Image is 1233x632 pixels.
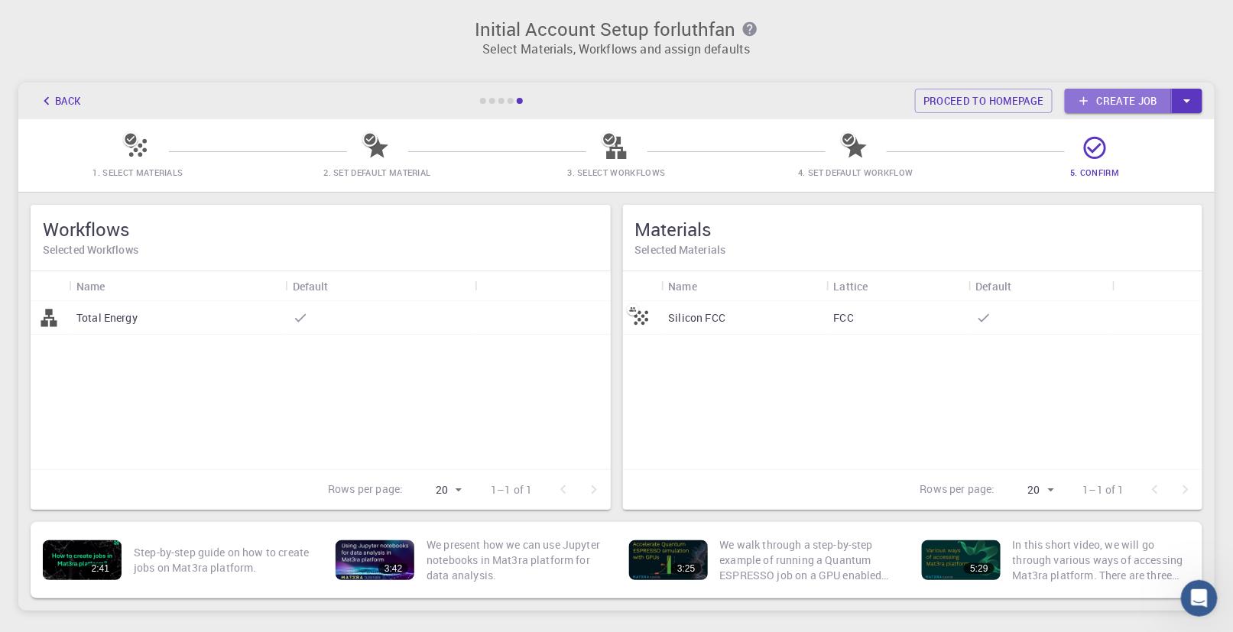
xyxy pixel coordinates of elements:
h6: Selected Materials [635,241,1191,258]
div: 3:42 [378,563,408,574]
p: We present how we can use Jupyter notebooks in Mat3ra platform for data analysis. [427,537,604,583]
p: Rows per page: [920,481,995,499]
div: Name [69,271,285,301]
span: Support [31,11,86,24]
button: Sort [1012,274,1037,298]
p: Step-by-step guide on how to create jobs on Mat3ra platform. [134,545,311,575]
p: Total Energy [76,310,138,326]
a: Create job [1065,89,1172,113]
p: 1–1 of 1 [1083,482,1124,497]
div: 3:25 [671,563,701,574]
a: 3:25We walk through a step-by-step example of running a Quantum ESPRESSO job on a GPU enabled nod... [623,528,904,592]
p: FCC [834,310,854,326]
div: Lattice [834,271,868,301]
span: 2. Set Default Material [323,167,430,178]
span: 3. Select Workflows [568,167,666,178]
div: Default [285,271,475,301]
p: Silicon FCC [669,310,726,326]
div: Default [976,271,1012,301]
a: Proceed to homepage [915,89,1053,113]
button: Back [31,89,89,113]
p: In this short video, we will go through various ways of accessing Mat3ra platform. There are thre... [1013,537,1190,583]
h6: Selected Workflows [43,241,599,258]
p: Select Materials, Workflows and assign defaults [28,40,1205,58]
div: Icon [623,271,661,301]
button: Sort [697,274,722,298]
button: Sort [329,274,353,298]
a: 2:41Step-by-step guide on how to create jobs on Mat3ra platform. [37,528,317,592]
p: 1–1 of 1 [491,482,532,497]
button: Sort [105,274,130,298]
span: 5. Confirm [1070,167,1119,178]
div: Default [969,271,1113,301]
span: 1. Select Materials [93,167,183,178]
div: Icon [31,271,69,301]
h5: Workflows [43,217,599,241]
a: 3:42We present how we can use Jupyter notebooks in Mat3ra platform for data analysis. [329,528,610,592]
iframe: Intercom live chat [1181,580,1218,617]
a: 5:29In this short video, we will go through various ways of accessing Mat3ra platform. There are ... [916,528,1196,592]
div: Default [293,271,329,301]
div: Name [661,271,826,301]
div: 5:29 [964,563,994,574]
span: 4. Set Default Workflow [798,167,913,178]
h3: Initial Account Setup for luthfan [28,18,1205,40]
div: 2:41 [86,563,115,574]
p: We walk through a step-by-step example of running a Quantum ESPRESSO job on a GPU enabled node. W... [720,537,897,583]
div: Lattice [826,271,969,301]
p: Rows per page: [328,481,403,499]
div: Name [669,271,698,301]
div: 20 [1001,479,1059,501]
div: 20 [409,479,466,501]
button: Sort [868,274,893,298]
h5: Materials [635,217,1191,241]
div: Name [76,271,105,301]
